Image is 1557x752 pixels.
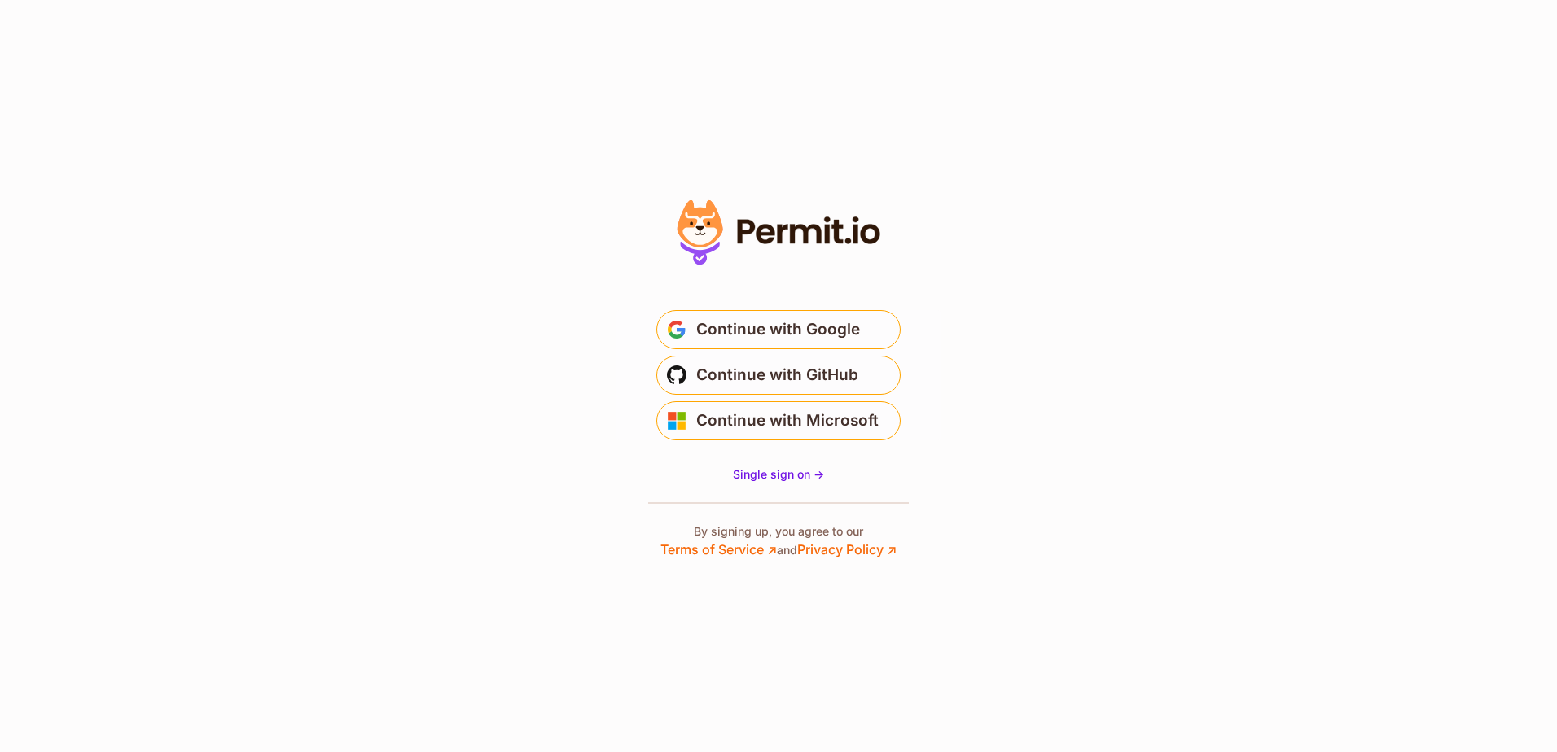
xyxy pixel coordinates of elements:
button: Continue with Microsoft [656,401,901,440]
a: Single sign on -> [733,466,824,483]
a: Terms of Service ↗ [660,541,777,557]
span: Single sign on -> [733,467,824,481]
p: By signing up, you agree to our and [660,523,897,559]
span: Continue with Google [696,317,860,343]
span: Continue with GitHub [696,362,858,388]
a: Privacy Policy ↗ [797,541,897,557]
button: Continue with GitHub [656,356,901,395]
button: Continue with Google [656,310,901,349]
span: Continue with Microsoft [696,408,879,434]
